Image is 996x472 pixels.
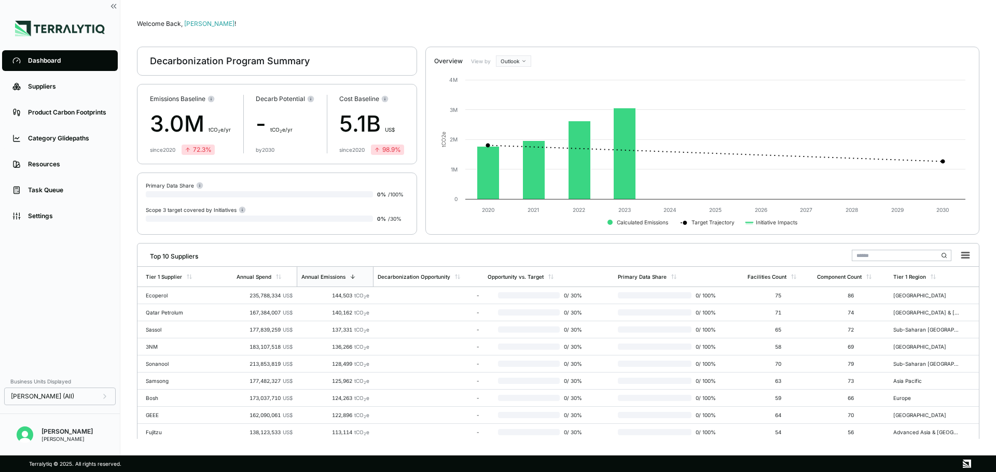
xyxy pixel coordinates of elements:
div: 86 [817,292,885,298]
div: Component Count [817,274,862,280]
div: Sassol [146,326,212,333]
div: 183,107,518 [237,344,293,350]
span: 0 / 30 % [560,344,587,350]
div: 72 [817,326,885,333]
div: Sub-Saharan [GEOGRAPHIC_DATA] [893,326,960,333]
div: 5.1B [339,107,404,140]
span: 0 / 100 % [691,429,717,435]
div: since 2020 [150,147,175,153]
span: US$ [283,412,293,418]
div: Dashboard [28,56,107,65]
div: Task Queue [28,186,107,194]
div: 144,503 [301,292,369,298]
text: tCO e [440,132,447,147]
span: 0 / 30 % [560,309,587,316]
div: 70 [817,412,885,418]
div: Primary Data Share [618,274,667,280]
div: 113,114 [301,429,369,435]
span: US$ [283,378,293,384]
span: US$ [283,429,293,435]
div: 136,266 [301,344,369,350]
sub: 2 [364,329,366,334]
div: Business Units Displayed [4,375,116,388]
div: Suppliers [28,82,107,91]
text: Initiative Impacts [756,219,797,226]
sub: 2 [280,129,282,134]
span: tCO e [354,292,369,298]
text: 0 [454,196,458,202]
span: US$ [283,292,293,298]
div: Tier 1 Region [893,274,926,280]
div: 98.9 % [374,146,401,154]
div: 167,384,007 [237,309,293,316]
span: US$ [283,344,293,350]
div: - [378,361,479,367]
div: - [378,395,479,401]
div: [PERSON_NAME] [41,436,93,442]
span: 0 / 100 % [691,395,717,401]
div: since 2020 [339,147,365,153]
sub: 2 [364,414,366,419]
div: 70 [748,361,809,367]
span: tCO e [354,412,369,418]
div: Product Carbon Footprints [28,108,107,117]
div: Decarb Potential [256,95,314,103]
div: 65 [748,326,809,333]
div: Resources [28,160,107,168]
div: [GEOGRAPHIC_DATA] [893,412,960,418]
span: 0 / 100 % [691,378,717,384]
div: Top 10 Suppliers [142,248,198,261]
sub: 2 [364,397,366,402]
sub: 2 [364,346,366,351]
span: US$ [385,126,395,133]
button: Open user button [12,422,37,447]
button: Outlook [496,55,531,67]
text: 2020 [482,207,494,213]
sub: 2 [364,312,366,317]
span: t CO e/yr [270,126,293,133]
span: US$ [283,309,293,316]
div: Sub-Saharan [GEOGRAPHIC_DATA] [893,361,960,367]
span: tCO e [354,309,369,316]
div: [GEOGRAPHIC_DATA] [893,344,960,350]
span: 0 / 30 % [560,429,587,435]
text: 2026 [755,207,767,213]
span: 0 / 30 % [560,326,587,333]
div: 128,499 [301,361,369,367]
text: 2021 [528,207,539,213]
div: [GEOGRAPHIC_DATA] & [GEOGRAPHIC_DATA] [893,309,960,316]
span: tCO e [354,429,369,435]
div: Qatar Petrolum [146,309,212,316]
text: 2M [450,136,458,142]
div: - [378,429,479,435]
text: Calculated Emissions [617,219,668,225]
div: Tier 1 Supplier [146,274,182,280]
sub: 2 [364,380,366,385]
div: 138,123,533 [237,429,293,435]
sub: 2 [364,363,366,368]
div: 213,853,819 [237,361,293,367]
text: 2025 [709,207,722,213]
div: 71 [748,309,809,316]
div: Advanced Asia & [GEOGRAPHIC_DATA] [893,429,960,435]
div: Asia Pacific [893,378,960,384]
div: - [378,412,479,418]
div: Fujitzu [146,429,212,435]
div: 74 [817,309,885,316]
span: tCO e [354,344,369,350]
div: Primary Data Share [146,181,203,189]
div: Europe [893,395,960,401]
div: 122,896 [301,412,369,418]
div: 235,788,334 [237,292,293,298]
sub: 2 [364,295,366,299]
div: GEEE [146,412,212,418]
div: Settings [28,212,107,220]
label: View by [471,58,492,64]
div: Annual Emissions [301,274,345,280]
text: Target Trajectory [691,219,735,226]
text: 2027 [800,207,812,213]
span: 0 / 30 % [560,292,587,298]
img: Aayush Gupta [17,426,33,443]
span: tCO e [354,378,369,384]
div: Category Glidepaths [28,134,107,142]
